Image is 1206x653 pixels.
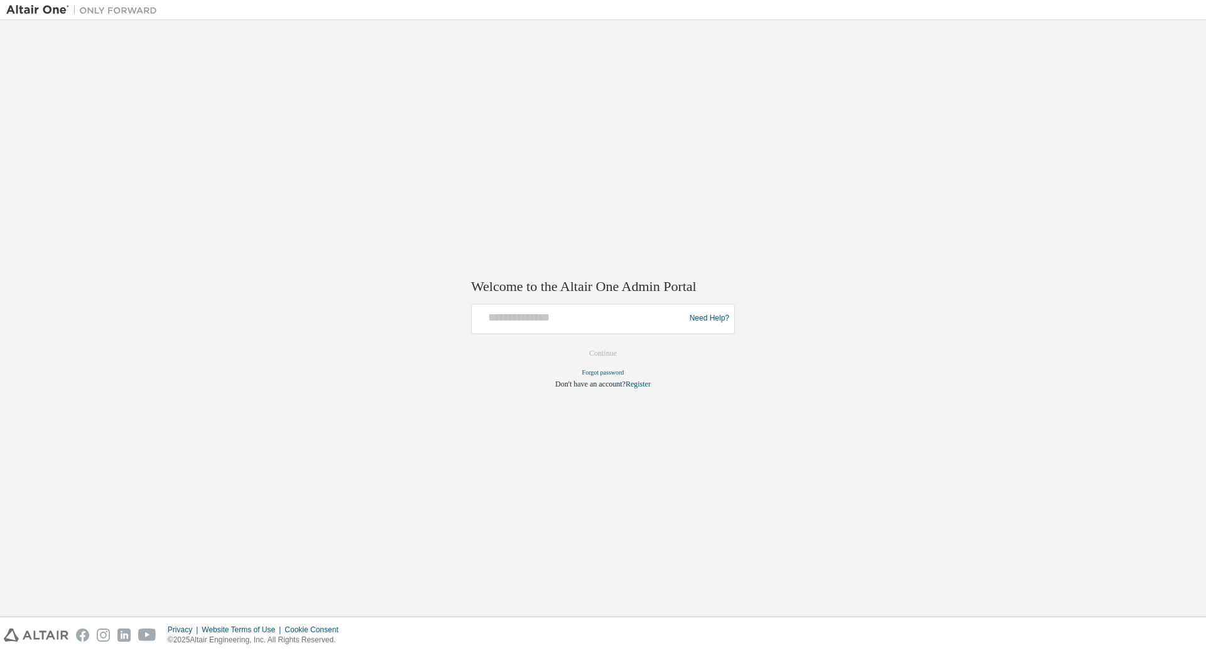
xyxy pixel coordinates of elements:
img: Altair One [6,4,163,16]
img: linkedin.svg [117,628,131,642]
p: © 2025 Altair Engineering, Inc. All Rights Reserved. [168,635,346,645]
div: Website Terms of Use [202,625,285,635]
img: facebook.svg [76,628,89,642]
div: Cookie Consent [285,625,345,635]
span: Don't have an account? [555,380,626,388]
img: altair_logo.svg [4,628,68,642]
img: instagram.svg [97,628,110,642]
img: youtube.svg [138,628,156,642]
a: Register [626,380,651,388]
a: Forgot password [582,369,624,376]
h2: Welcome to the Altair One Admin Portal [471,278,735,296]
div: Privacy [168,625,202,635]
